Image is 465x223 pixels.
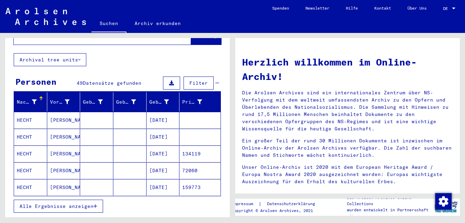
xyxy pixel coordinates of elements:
div: Nachname [17,96,47,107]
p: Die Arolsen Archives Online-Collections [347,195,432,207]
h1: Herzlich willkommen im Online-Archiv! [242,55,453,84]
div: Geburtsname [83,98,103,106]
mat-header-cell: Nachname [14,92,47,111]
p: Copyright © Arolsen Archives, 2021 [231,208,323,214]
a: Suchen [91,15,126,33]
mat-cell: [PERSON_NAME] [47,129,80,145]
mat-header-cell: Geburtsdatum [147,92,180,111]
mat-cell: HECHT [14,129,47,145]
div: Prisoner # [182,98,202,106]
mat-header-cell: Geburtsname [80,92,113,111]
mat-cell: HECHT [14,162,47,179]
button: Alle Ergebnisse anzeigen [14,200,103,213]
a: Impressum [231,200,259,208]
div: Geburtsname [83,96,113,107]
a: Archiv erkunden [126,15,189,32]
mat-cell: 72060 [179,162,221,179]
div: Geburt‏ [116,98,136,106]
button: Archival tree units [14,53,86,66]
mat-header-cell: Geburt‏ [113,92,147,111]
img: yv_logo.png [433,198,459,215]
mat-cell: [DATE] [147,129,180,145]
span: Datensätze gefunden [83,80,141,86]
p: Unser Online-Archiv ist 2020 mit dem European Heritage Award / Europa Nostra Award 2020 ausgezeic... [242,164,453,185]
button: Filter [184,77,214,90]
span: 49 [77,80,83,86]
div: Geburt‏ [116,96,146,107]
div: Geburtsdatum [149,96,179,107]
p: wurden entwickelt in Partnerschaft mit [347,207,432,219]
div: Geburtsdatum [149,98,169,106]
div: Vorname [50,96,80,107]
p: Ein großer Teil der rund 30 Millionen Dokumente ist inzwischen im Online-Archiv der Arolsen Archi... [242,137,453,159]
mat-cell: 134119 [179,145,221,162]
mat-cell: [PERSON_NAME] [47,179,80,196]
mat-cell: HECHT [14,112,47,128]
img: Zustimmung ändern [435,193,452,210]
mat-cell: [DATE] [147,112,180,128]
mat-cell: [PERSON_NAME] [47,112,80,128]
mat-cell: [PERSON_NAME] [47,145,80,162]
div: Zustimmung ändern [435,193,451,209]
mat-cell: HECHT [14,145,47,162]
span: Filter [189,80,208,86]
img: Arolsen_neg.svg [5,8,86,25]
a: Datenschutzerklärung [262,200,323,208]
span: DE [443,6,451,11]
mat-cell: HECHT [14,179,47,196]
span: Alle Ergebnisse anzeigen [20,203,93,209]
mat-cell: [DATE] [147,145,180,162]
mat-header-cell: Prisoner # [179,92,221,111]
div: Prisoner # [182,96,212,107]
div: | [231,200,323,208]
mat-header-cell: Vorname [47,92,80,111]
mat-cell: [DATE] [147,162,180,179]
mat-cell: [PERSON_NAME] [47,162,80,179]
div: Personen [15,75,56,88]
div: Vorname [50,98,70,106]
p: Die Arolsen Archives sind ein internationales Zentrum über NS-Verfolgung mit dem weltweit umfasse... [242,89,453,132]
mat-cell: [DATE] [147,179,180,196]
div: Nachname [17,98,37,106]
mat-cell: 159773 [179,179,221,196]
